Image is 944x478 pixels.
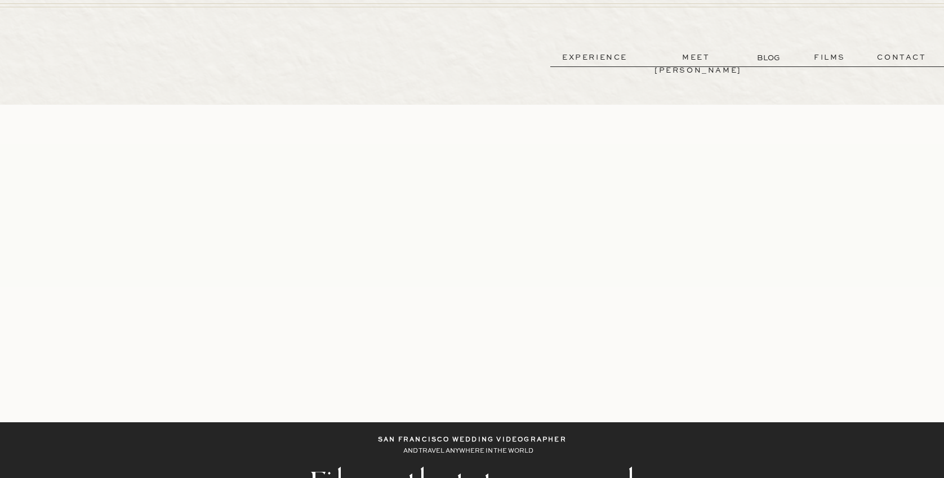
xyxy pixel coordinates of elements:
[861,51,942,64] a: contact
[403,446,541,458] p: AND TRAVEL ANYWHERE IN THE WORLD
[757,52,782,64] a: BLOG
[654,51,738,64] a: meet [PERSON_NAME]
[802,51,857,64] a: films
[553,51,636,64] a: experience
[378,437,567,443] b: San Francisco wedding videographer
